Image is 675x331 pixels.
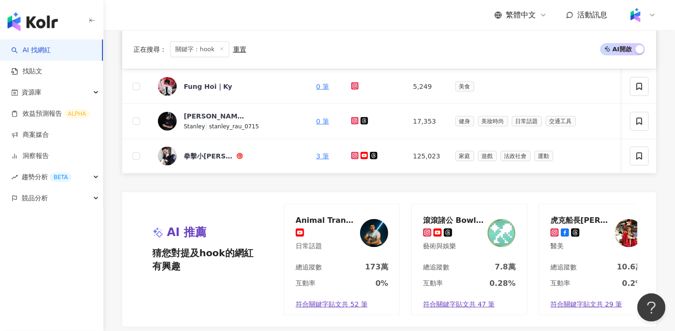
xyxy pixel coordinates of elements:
[22,166,71,188] span: 趨勢分析
[158,111,301,131] a: KOL Avatar[PERSON_NAME]Stanley|stanley_rau_0715
[316,118,329,125] a: 0 筆
[316,83,329,90] a: 0 筆
[158,77,177,96] img: KOL Avatar
[11,46,51,55] a: searchAI 找網紅
[637,293,666,322] iframe: Help Scout Beacon - Open
[455,81,474,92] span: 美食
[11,109,90,118] a: 效益預測報告ALPHA
[423,215,484,225] div: 滾滾諸公 Bowling Men
[152,246,261,273] span: 猜您對提及hook的網紅有興趣
[11,174,18,181] span: rise
[489,278,516,289] div: 0.28%
[534,151,553,161] span: 運動
[550,242,612,251] div: 醫美
[158,147,301,165] a: KOL Avatar拳擊小[PERSON_NAME]
[478,116,508,126] span: 美妝時尚
[411,204,527,315] a: 滾滾諸公 Bowling Men藝術與娛樂KOL Avatar總追蹤數7.8萬互動率0.28%符合關鍵字貼文共 47 筆
[478,151,497,161] span: 遊戲
[50,173,71,182] div: BETA
[296,242,357,251] div: 日常話題
[158,147,177,165] img: KOL Avatar
[284,294,400,315] a: 符合關鍵字貼文共 52 筆
[412,294,527,315] a: 符合關鍵字貼文共 47 筆
[423,242,484,251] div: 藝術與娛樂
[539,294,654,315] a: 符合關鍵字貼文共 29 筆
[512,116,542,126] span: 日常話題
[487,219,516,247] img: KOL Avatar
[406,104,448,139] td: 17,353
[615,219,643,247] img: KOL Avatar
[184,123,205,130] span: Stanley
[233,46,246,53] div: 重置
[170,41,229,57] span: 關鍵字：hook
[455,151,474,161] span: 家庭
[455,116,474,126] span: 健身
[406,139,448,173] td: 125,023
[546,116,576,126] span: 交通工具
[11,151,49,161] a: 洞察報告
[184,151,235,161] div: 拳擊小[PERSON_NAME]
[577,10,607,19] span: 活動訊息
[22,188,48,209] span: 競品分析
[550,215,612,225] div: 虎克船長詹翔欽
[617,262,643,272] div: 10.6萬
[376,278,388,289] div: 0%
[284,204,400,315] a: Animal Transformation日常話題KOL Avatar總追蹤數173萬互動率0%符合關鍵字貼文共 52 筆
[11,67,42,76] a: 找貼文
[296,300,368,309] span: 符合關鍵字貼文共 52 筆
[133,46,166,53] span: 正在搜尋 ：
[506,10,536,20] span: 繁體中文
[360,219,388,247] img: KOL Avatar
[205,122,209,130] span: |
[316,152,329,160] a: 3 筆
[423,279,443,288] div: 互動率
[296,215,357,225] div: Animal Transformation
[365,262,388,272] div: 173萬
[209,123,259,130] span: stanley_rau_0715
[8,12,58,31] img: logo
[158,112,177,131] img: KOL Avatar
[423,263,449,272] div: 總追蹤數
[406,70,448,104] td: 5,249
[501,151,531,161] span: 法政社會
[495,262,516,272] div: 7.8萬
[550,300,622,309] span: 符合關鍵字貼文共 29 筆
[184,111,245,121] div: [PERSON_NAME]
[167,225,206,241] span: AI 推薦
[539,204,655,315] a: 虎克船長[PERSON_NAME]醫美KOL Avatar總追蹤數10.6萬互動率0.2%符合關鍵字貼文共 29 筆
[22,82,41,103] span: 資源庫
[550,263,577,272] div: 總追蹤數
[158,77,301,96] a: KOL AvatarFung Hoi｜Ky
[11,130,49,140] a: 商案媒合
[423,300,495,309] span: 符合關鍵字貼文共 47 筆
[184,82,232,91] div: Fung Hoi｜Ky
[622,278,643,289] div: 0.2%
[296,279,315,288] div: 互動率
[550,279,570,288] div: 互動率
[627,6,644,24] img: Kolr%20app%20icon%20%281%29.png
[296,263,322,272] div: 總追蹤數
